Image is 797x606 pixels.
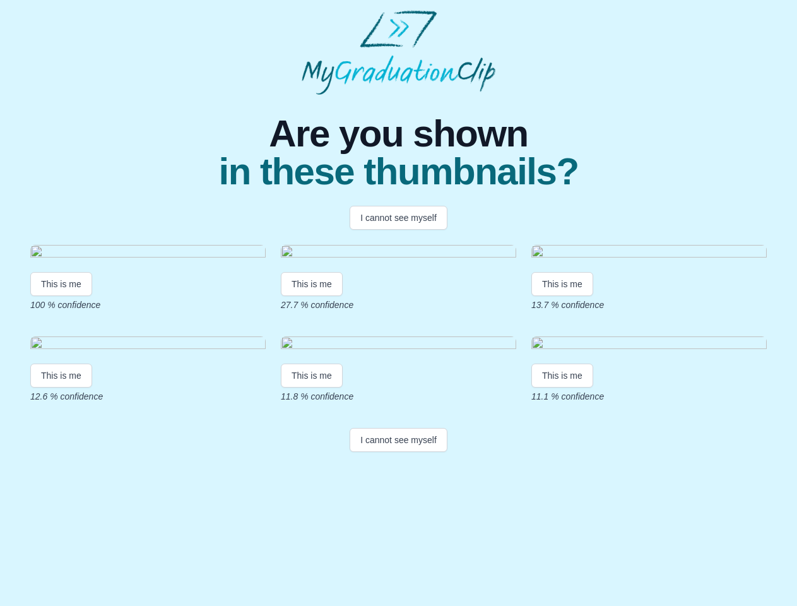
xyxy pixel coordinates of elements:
span: Are you shown [218,115,578,153]
button: This is me [531,364,593,388]
img: MyGraduationClip [302,10,496,95]
button: I cannot see myself [350,206,447,230]
button: I cannot see myself [350,428,447,452]
span: in these thumbnails? [218,153,578,191]
button: This is me [30,272,92,296]
p: 100 % confidence [30,299,266,311]
p: 11.1 % confidence [531,390,767,403]
img: 44a46159001fb800ec83ac65c5ef072c3b968c2b.gif [531,245,767,262]
p: 13.7 % confidence [531,299,767,311]
p: 12.6 % confidence [30,390,266,403]
p: 11.8 % confidence [281,390,516,403]
button: This is me [531,272,593,296]
img: 40def969ac83af93d028182670bea892464bc1b9.gif [281,245,516,262]
img: e0e0e0388d5c51fb6ec766164b0290bd8f2e6a6a.gif [30,336,266,353]
img: a049d9d73db9dc69f66ecd601db29c374894b22e.gif [30,245,266,262]
button: This is me [281,272,343,296]
p: 27.7 % confidence [281,299,516,311]
button: This is me [30,364,92,388]
img: 43f944f3db78003f51daee85b505bd3bfa76f875.gif [281,336,516,353]
button: This is me [281,364,343,388]
img: 4f771b0874bd59ad9f3e29621cb40d88c3afff8d.gif [531,336,767,353]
